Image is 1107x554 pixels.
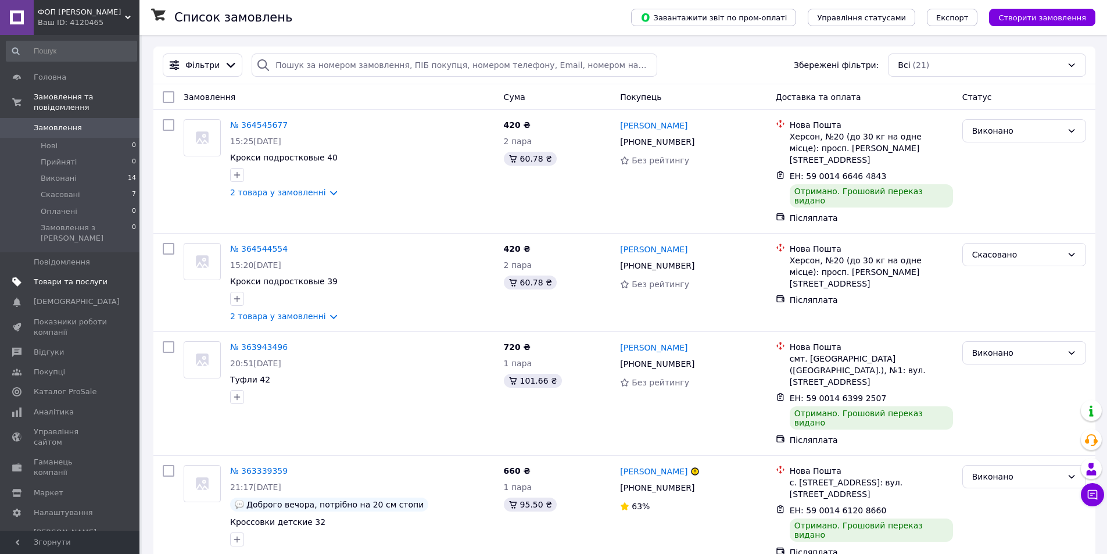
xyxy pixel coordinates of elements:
span: 63% [632,502,650,511]
div: [PHONE_NUMBER] [618,134,697,150]
span: 420 ₴ [504,120,531,130]
span: 7 [132,190,136,200]
span: Створити замовлення [998,13,1086,22]
span: 0 [132,206,136,217]
a: № 363339359 [230,466,288,476]
span: Фільтри [185,59,220,71]
div: Післяплата [790,294,953,306]
a: [PERSON_NAME] [620,244,687,255]
button: Створити замовлення [989,9,1095,26]
span: Нові [41,141,58,151]
span: Управління статусами [817,13,906,22]
span: Доставка та оплата [776,92,861,102]
span: Виконані [41,173,77,184]
span: Замовлення [184,92,235,102]
a: Туфли 42 [230,375,270,384]
div: 101.66 ₴ [504,374,562,388]
div: 60.78 ₴ [504,276,557,289]
div: Скасовано [972,248,1062,261]
a: Фото товару [184,119,221,156]
div: [PHONE_NUMBER] [618,356,697,372]
div: Нова Пошта [790,119,953,131]
div: Отримано. Грошовий переказ видано [790,519,953,542]
div: Нова Пошта [790,465,953,477]
span: Без рейтингу [632,280,689,289]
div: Післяплата [790,434,953,446]
div: Післяплата [790,212,953,224]
span: Замовлення та повідомлення [34,92,139,113]
a: [PERSON_NAME] [620,120,687,131]
div: Херсон, №20 (до 30 кг на одне місце): просп. [PERSON_NAME][STREET_ADDRESS] [790,255,953,289]
div: 60.78 ₴ [504,152,557,166]
a: Крокси подростковые 40 [230,153,338,162]
a: [PERSON_NAME] [620,466,687,477]
a: Кроссовки детские 32 [230,517,325,527]
span: 15:20[DATE] [230,260,281,270]
span: 1 пара [504,359,532,368]
span: ФОП Онопрієнко [38,7,125,17]
div: [PHONE_NUMBER] [618,480,697,496]
div: Ваш ID: 4120465 [38,17,139,28]
button: Завантажити звіт по пром-оплаті [631,9,796,26]
a: 2 товара у замовленні [230,312,326,321]
span: Cума [504,92,525,102]
div: Нова Пошта [790,341,953,353]
a: № 363943496 [230,342,288,352]
h1: Список замовлень [174,10,292,24]
span: Повідомлення [34,257,90,267]
input: Пошук [6,41,137,62]
div: Отримано. Грошовий переказ видано [790,184,953,208]
span: Завантажити звіт по пром-оплаті [640,12,787,23]
span: Замовлення з [PERSON_NAME] [41,223,132,244]
span: Експорт [936,13,969,22]
span: 0 [132,157,136,167]
div: Виконано [972,470,1062,483]
span: 0 [132,141,136,151]
span: Оплачені [41,206,77,217]
span: ЕН: 59 0014 6646 4843 [790,171,887,181]
span: 15:25[DATE] [230,137,281,146]
span: 20:51[DATE] [230,359,281,368]
div: Виконано [972,124,1062,137]
span: Управління сайтом [34,427,108,448]
span: Скасовані [41,190,80,200]
a: Фото товару [184,243,221,280]
span: [DEMOGRAPHIC_DATA] [34,296,120,307]
span: ЕН: 59 0014 6399 2507 [790,394,887,403]
a: Створити замовлення [977,12,1095,22]
a: Фото товару [184,465,221,502]
span: Крокси подростковые 39 [230,277,338,286]
input: Пошук за номером замовлення, ПІБ покупця, номером телефону, Email, номером накладної [252,53,657,77]
span: Статус [962,92,992,102]
div: Виконано [972,346,1062,359]
span: 2 пара [504,137,532,146]
span: Аналітика [34,407,74,417]
span: Покупець [620,92,661,102]
span: ЕН: 59 0014 6120 8660 [790,506,887,515]
span: Замовлення [34,123,82,133]
span: Доброго вечора, потрібно на 20 см стопи [246,500,424,509]
span: Відгуки [34,347,64,358]
div: Отримано. Грошовий переказ видано [790,406,953,430]
span: Налаштування [34,507,93,518]
span: 1 пара [504,482,532,492]
a: № 364544554 [230,244,288,253]
span: 21:17[DATE] [230,482,281,492]
div: 95.50 ₴ [504,498,557,512]
span: Прийняті [41,157,77,167]
a: № 364545677 [230,120,288,130]
div: смт. [GEOGRAPHIC_DATA] ([GEOGRAPHIC_DATA].), №1: вул. [STREET_ADDRESS] [790,353,953,388]
button: Управління статусами [808,9,915,26]
a: Фото товару [184,341,221,378]
span: 660 ₴ [504,466,531,476]
img: :speech_balloon: [235,500,244,509]
span: Товари та послуги [34,277,108,287]
span: Без рейтингу [632,378,689,387]
button: Експорт [927,9,978,26]
a: 2 товара у замовленні [230,188,326,197]
span: Каталог ProSale [34,387,96,397]
div: Херсон, №20 (до 30 кг на одне місце): просп. [PERSON_NAME][STREET_ADDRESS] [790,131,953,166]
